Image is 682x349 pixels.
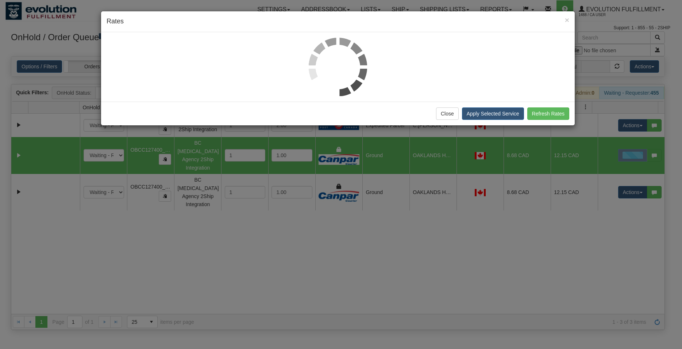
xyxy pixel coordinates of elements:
img: loader.gif [309,38,367,96]
button: Close [565,16,569,24]
button: Close [436,107,459,120]
button: Apply Selected Service [462,107,524,120]
span: × [565,16,569,24]
h4: Rates [107,17,569,26]
button: Refresh Rates [527,107,569,120]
